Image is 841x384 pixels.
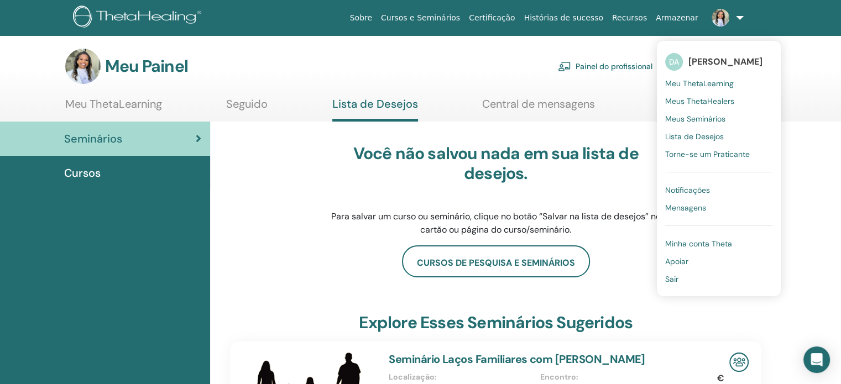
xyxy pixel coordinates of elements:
a: Certificação [464,8,519,28]
font: Meu ThetaLearning [665,78,734,88]
a: Meu ThetaLearning [665,75,772,92]
a: Lista de Desejos [332,97,418,122]
a: Meus ThetaHealers [665,92,772,110]
font: Armazenar [656,13,698,22]
font: DA [669,57,679,67]
font: Meus ThetaHealers [665,96,734,106]
font: Meus Seminários [665,114,725,124]
img: logo.png [73,6,205,30]
a: cursos de pesquisa e seminários [402,245,590,277]
a: Mensagens [665,199,772,217]
a: Seguido [226,97,268,119]
a: Central de mensagens [482,97,595,119]
img: default.jpg [712,9,729,27]
a: Armazenar [651,8,702,28]
font: Meu Painel [105,55,188,77]
font: Central de mensagens [482,97,595,111]
a: Sobre [346,8,377,28]
a: Torne-se um Praticante [665,145,772,163]
font: Recursos [612,13,647,22]
a: Minha conta Theta [665,235,772,253]
font: Minha conta Theta [665,239,732,249]
a: DA[PERSON_NAME] [665,49,772,75]
a: Cursos e Seminários [377,8,464,28]
a: Sair [665,270,772,288]
font: Para salvar um curso ou seminário, clique no botão “Salvar na lista de desejos” no cartão ou pági... [331,211,661,235]
font: Apoiar [665,256,688,266]
font: Notificações [665,185,710,195]
a: Apoiar [665,253,772,270]
img: Seminário Presencial [729,353,749,372]
font: : [435,372,437,382]
a: Notificações [665,181,772,199]
font: cursos de pesquisa e seminários [417,256,575,268]
font: Sair [665,274,678,284]
font: Seguido [226,97,268,111]
font: Explore esses seminários sugeridos [359,312,633,333]
font: Torne-se um Praticante [665,149,750,159]
div: Abra o Intercom Messenger [803,346,830,373]
font: Certificação [469,13,515,22]
font: Meu ThetaLearning [65,97,162,111]
font: Encontro [540,372,576,382]
font: [PERSON_NAME] [688,56,762,67]
font: Histórias de sucesso [524,13,603,22]
font: Seminários [64,131,122,146]
font: Você não salvou nada em sua lista de desejos. [353,143,639,184]
a: Seminário Laços Familiares com [PERSON_NAME] [389,352,645,366]
a: Meus Seminários [665,110,772,128]
font: Cursos [64,166,101,180]
font: Localização [389,372,435,382]
a: Lista de Desejos [665,128,772,145]
img: chalkboard-teacher.svg [558,61,571,71]
a: Histórias de sucesso [520,8,608,28]
font: Painel do profissional [576,62,652,72]
a: Recursos [608,8,651,28]
font: Mensagens [665,203,706,213]
a: Painel do profissional [558,54,652,78]
font: : [576,372,578,382]
a: Meu ThetaLearning [65,97,162,119]
font: Lista de Desejos [665,131,724,141]
font: Sobre [350,13,372,22]
img: default.jpg [65,49,101,84]
font: Cursos e Seminários [381,13,460,22]
font: Lista de Desejos [332,97,418,111]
